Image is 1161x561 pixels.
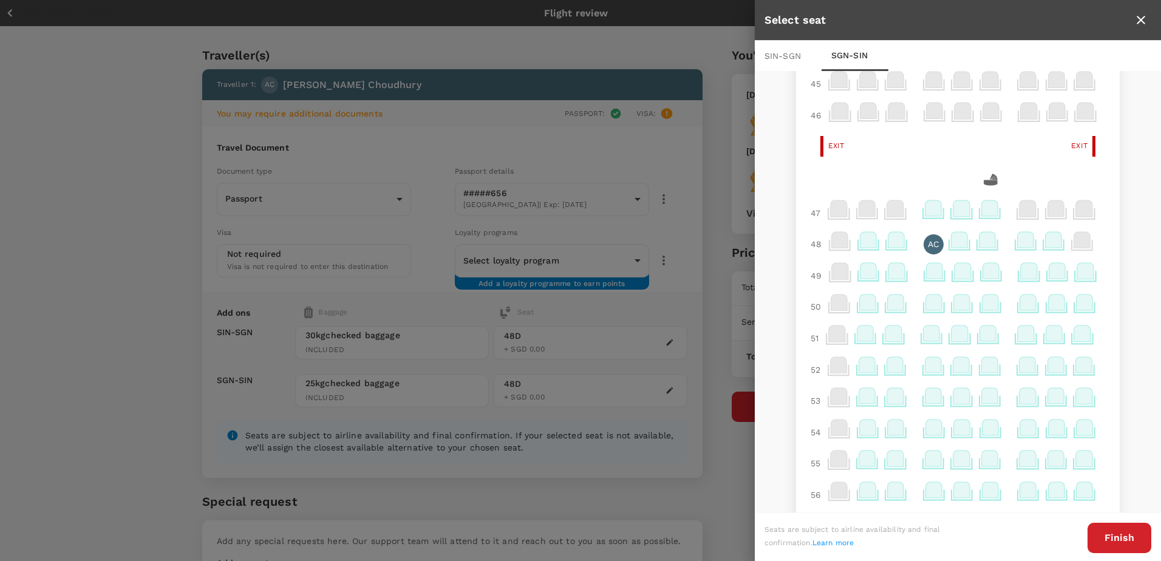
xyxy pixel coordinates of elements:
div: 46 [806,104,826,126]
span: Exit [828,140,845,152]
span: Exit [1071,140,1088,152]
div: 47 [806,171,825,192]
div: 47 [806,202,825,224]
div: SGN - SIN [822,41,888,71]
div: 45 [806,73,826,95]
a: Learn more [812,539,854,547]
div: 56 [806,484,826,506]
p: AC [928,238,939,250]
button: close [1131,10,1151,30]
span: Seats are subject to airline availability and final confirmation. [764,525,941,547]
button: Finish [1088,523,1151,553]
div: 52 [806,359,825,381]
div: 53 [806,390,825,412]
div: 55 [806,452,825,474]
div: 49 [806,265,826,287]
div: Select seat [764,12,1131,29]
div: 50 [806,296,826,318]
div: 48 [806,233,826,255]
div: SIN - SGN [755,41,822,71]
div: 51 [806,327,823,349]
div: 54 [806,421,826,443]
